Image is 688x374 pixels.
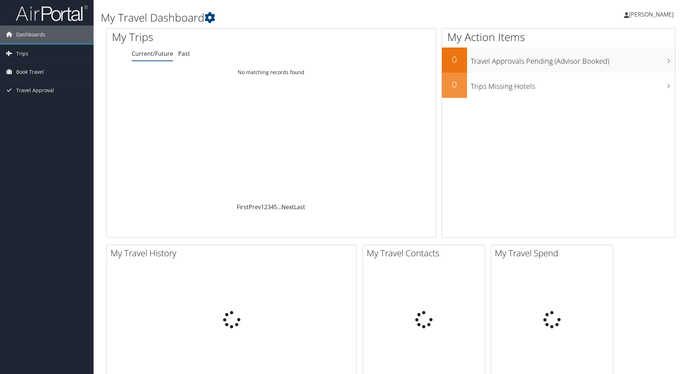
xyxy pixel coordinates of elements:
[471,53,675,66] h3: Travel Approvals Pending (Advisor Booked)
[249,203,261,211] a: Prev
[277,203,281,211] span: …
[16,26,45,44] span: Dashboards
[495,247,613,259] h2: My Travel Spend
[237,203,249,211] a: First
[132,50,173,58] a: Current/Future
[16,5,88,22] img: airportal-logo.png
[471,78,675,91] h3: Trips Missing Hotels
[101,10,488,25] h1: My Travel Dashboard
[629,10,674,18] span: [PERSON_NAME]
[178,50,190,58] a: Past
[442,78,467,91] h2: 0
[16,45,28,63] span: Trips
[16,81,54,99] span: Travel Approval
[281,203,294,211] a: Next
[261,203,264,211] a: 1
[442,53,467,66] h2: 0
[367,247,485,259] h2: My Travel Contacts
[624,4,681,25] a: [PERSON_NAME]
[16,63,44,81] span: Book Travel
[112,30,293,45] h1: My Trips
[264,203,267,211] a: 2
[274,203,277,211] a: 5
[442,73,675,98] a: 0Trips Missing Hotels
[294,203,305,211] a: Last
[442,48,675,73] a: 0Travel Approvals Pending (Advisor Booked)
[107,66,436,79] td: No matching records found
[271,203,274,211] a: 4
[110,247,356,259] h2: My Travel History
[442,30,675,45] h1: My Action Items
[267,203,271,211] a: 3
